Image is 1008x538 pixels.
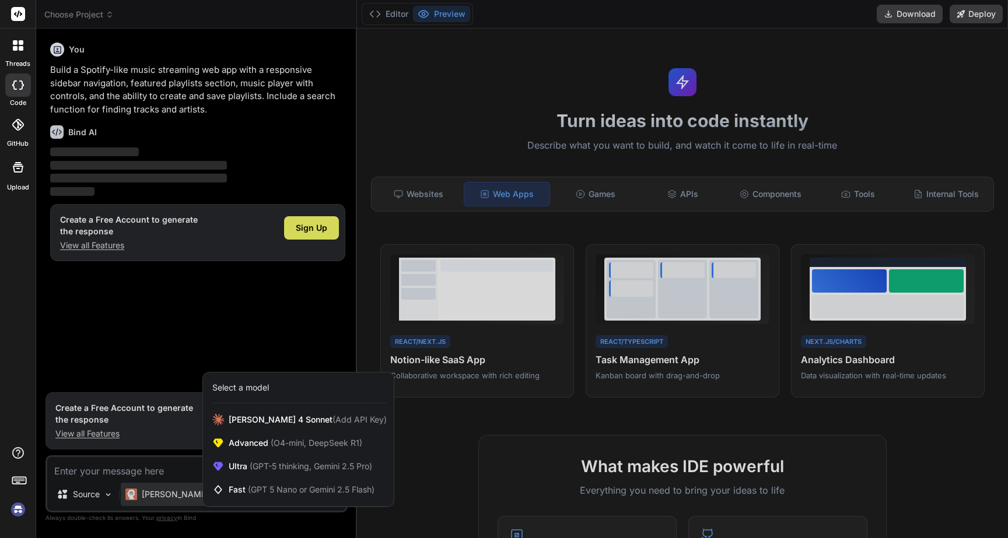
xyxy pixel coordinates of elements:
span: (GPT 5 Nano or Gemini 2.5 Flash) [248,484,374,494]
span: Fast [229,484,374,495]
label: GitHub [7,139,29,149]
label: code [10,98,26,108]
label: Upload [7,182,29,192]
img: signin [8,500,28,519]
span: (Add API Key) [332,414,387,424]
div: Select a model [212,382,269,393]
label: threads [5,59,30,69]
span: (O4-mini, DeepSeek R1) [268,438,362,448]
span: (GPT-5 thinking, Gemini 2.5 Pro) [247,461,372,471]
span: [PERSON_NAME] 4 Sonnet [229,414,387,426]
span: Ultra [229,460,372,472]
span: Advanced [229,437,362,449]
